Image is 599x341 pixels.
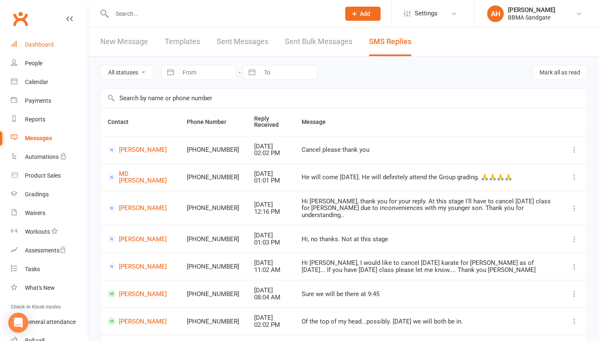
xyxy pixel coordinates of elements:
[187,174,239,181] div: [PHONE_NUMBER]
[187,146,239,153] div: [PHONE_NUMBER]
[254,239,287,246] div: 01:03 PM
[108,170,172,184] a: MD [PERSON_NAME]
[11,129,88,148] a: Messages
[11,91,88,110] a: Payments
[254,314,287,321] div: [DATE]
[260,65,317,79] input: To
[11,222,88,241] a: Workouts
[8,313,28,333] div: Open Intercom Messenger
[178,65,236,79] input: From
[254,177,287,184] div: 01:01 PM
[302,318,554,325] div: Of the top of my head...possibly. [DATE] we will both be in.
[302,146,554,153] div: Cancel please thank you
[108,235,172,243] a: [PERSON_NAME]
[187,205,239,212] div: [PHONE_NUMBER]
[254,321,287,329] div: 02:02 PM
[254,201,287,208] div: [DATE]
[508,6,555,14] div: [PERSON_NAME]
[11,148,88,166] a: Automations
[254,150,287,157] div: 02:02 PM
[108,262,172,270] a: [PERSON_NAME]
[108,204,172,212] a: [PERSON_NAME]
[11,185,88,204] a: Gradings
[100,108,179,136] th: Contact
[25,116,45,123] div: Reports
[254,259,287,267] div: [DATE]
[187,263,239,270] div: [PHONE_NUMBER]
[294,108,562,136] th: Message
[187,318,239,325] div: [PHONE_NUMBER]
[25,97,51,104] div: Payments
[254,208,287,215] div: 12:16 PM
[25,210,45,216] div: Waivers
[25,266,40,272] div: Tasks
[11,204,88,222] a: Waivers
[25,319,76,325] div: General attendance
[11,279,88,297] a: What's New
[179,108,247,136] th: Phone Number
[100,89,587,108] input: Search by name or phone number
[10,8,31,29] a: Clubworx
[11,110,88,129] a: Reports
[11,241,88,260] a: Assessments
[187,236,239,243] div: [PHONE_NUMBER]
[25,191,49,198] div: Gradings
[302,291,554,298] div: Sure we will be there at 9:45
[254,232,287,239] div: [DATE]
[369,27,411,56] a: SMS Replies
[254,267,287,274] div: 11:02 AM
[25,79,48,85] div: Calendar
[532,65,587,80] button: Mark all as read
[11,73,88,91] a: Calendar
[254,287,287,294] div: [DATE]
[11,260,88,279] a: Tasks
[25,60,42,67] div: People
[360,10,370,17] span: Add
[11,35,88,54] a: Dashboard
[302,174,554,181] div: He will come [DATE]. He will definitely attend the Group grading. 🙏🙏🙏🙏
[25,135,52,141] div: Messages
[165,27,200,56] a: Templates
[187,291,239,298] div: [PHONE_NUMBER]
[11,166,88,185] a: Product Sales
[25,153,59,160] div: Automations
[254,170,287,178] div: [DATE]
[217,27,268,56] a: Sent Messages
[25,41,54,48] div: Dashboard
[508,14,555,21] div: BBMA Sandgate
[25,172,61,179] div: Product Sales
[254,294,287,301] div: 08:04 AM
[25,247,66,254] div: Assessments
[108,146,172,154] a: [PERSON_NAME]
[487,5,504,22] div: AH
[254,143,287,150] div: [DATE]
[108,290,172,298] a: [PERSON_NAME]
[11,313,88,331] a: General attendance kiosk mode
[100,27,148,56] a: New Message
[25,284,55,291] div: What's New
[108,317,172,325] a: [PERSON_NAME]
[109,8,334,20] input: Search...
[302,236,554,243] div: Hi, no thanks. Not at this stage
[11,54,88,73] a: People
[345,7,381,21] button: Add
[302,198,554,219] div: Hi [PERSON_NAME], thank you for your reply. At this stage I'll have to cancel [DATE] class for [P...
[247,108,294,136] th: Reply Received
[25,228,50,235] div: Workouts
[285,27,352,56] a: Sent Bulk Messages
[302,259,554,273] div: Hi [PERSON_NAME], I would like to cancel [DATE] karate for [PERSON_NAME] as of [DATE]... If you h...
[415,4,438,23] span: Settings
